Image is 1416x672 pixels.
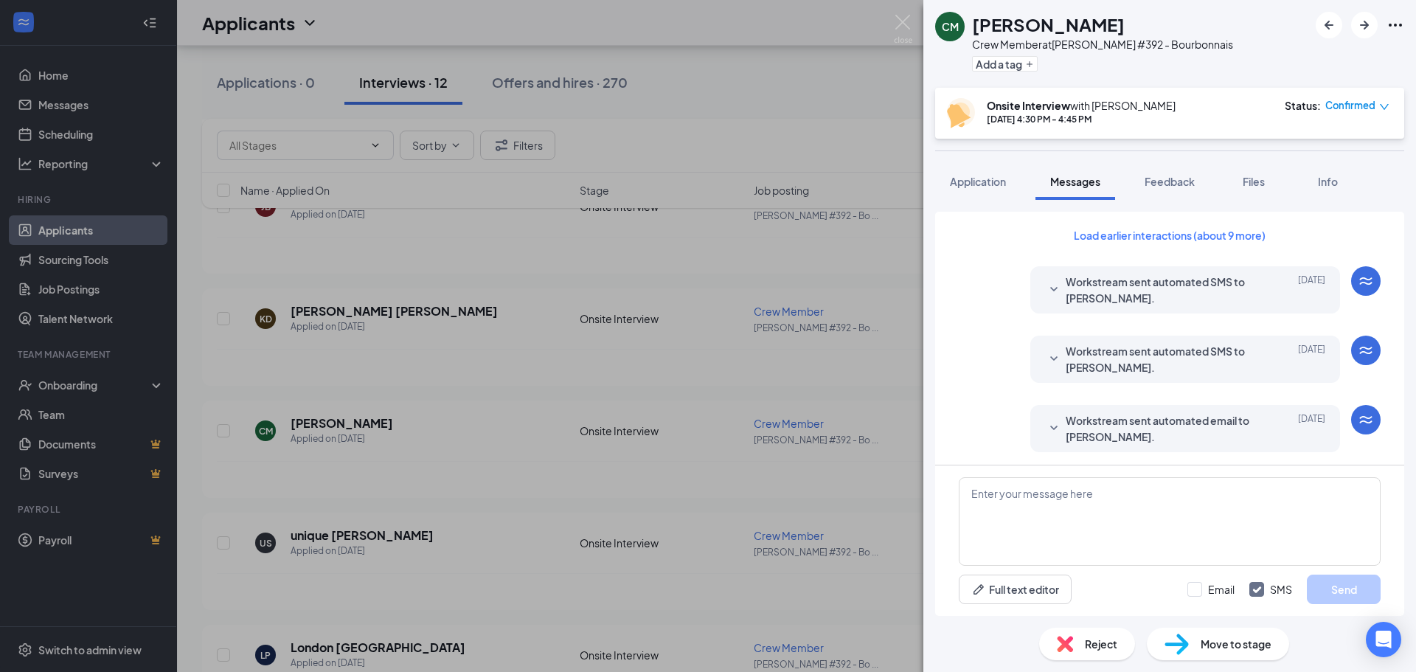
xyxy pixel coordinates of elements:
[1357,272,1375,290] svg: WorkstreamLogo
[1298,274,1325,306] span: [DATE]
[1298,343,1325,375] span: [DATE]
[1325,98,1375,113] span: Confirmed
[1316,12,1342,38] button: ArrowLeftNew
[972,56,1038,72] button: PlusAdd a tag
[1045,281,1063,299] svg: SmallChevronDown
[1318,175,1338,188] span: Info
[942,19,959,34] div: CM
[1045,420,1063,437] svg: SmallChevronDown
[1025,60,1034,69] svg: Plus
[972,12,1125,37] h1: [PERSON_NAME]
[1298,412,1325,445] span: [DATE]
[987,99,1070,112] b: Onsite Interview
[987,98,1176,113] div: with [PERSON_NAME]
[950,175,1006,188] span: Application
[1357,411,1375,429] svg: WorkstreamLogo
[1145,175,1195,188] span: Feedback
[1050,175,1100,188] span: Messages
[1379,102,1389,112] span: down
[1307,575,1381,604] button: Send
[1357,342,1375,359] svg: WorkstreamLogo
[1243,175,1265,188] span: Files
[971,582,986,597] svg: Pen
[1061,224,1278,247] button: Load earlier interactions (about 9 more)
[972,37,1233,52] div: Crew Member at [PERSON_NAME] #392 - Bourbonnais
[1356,16,1373,34] svg: ArrowRight
[1066,412,1259,445] span: Workstream sent automated email to [PERSON_NAME].
[1045,350,1063,368] svg: SmallChevronDown
[1386,16,1404,34] svg: Ellipses
[1066,343,1259,375] span: Workstream sent automated SMS to [PERSON_NAME].
[1066,274,1259,306] span: Workstream sent automated SMS to [PERSON_NAME].
[1366,622,1401,657] div: Open Intercom Messenger
[987,113,1176,125] div: [DATE] 4:30 PM - 4:45 PM
[1201,636,1271,652] span: Move to stage
[1320,16,1338,34] svg: ArrowLeftNew
[1351,12,1378,38] button: ArrowRight
[1285,98,1321,113] div: Status :
[1085,636,1117,652] span: Reject
[959,575,1072,604] button: Full text editorPen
